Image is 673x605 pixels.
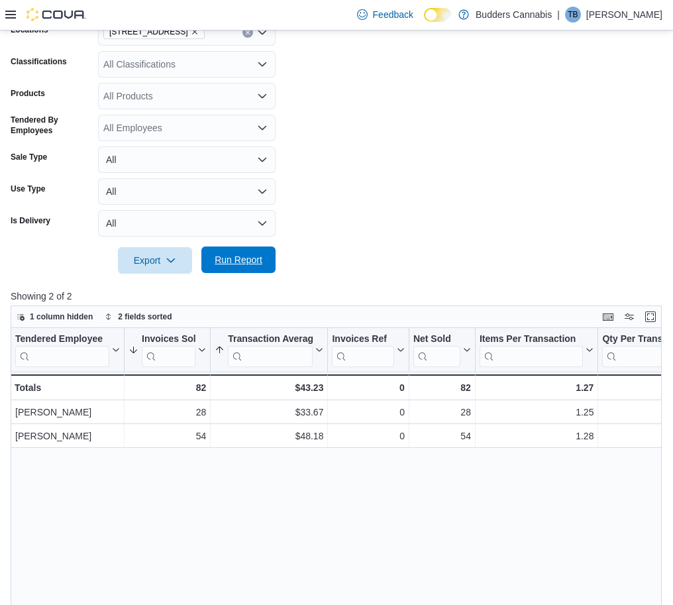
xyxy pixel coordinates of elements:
[11,184,45,194] label: Use Type
[191,28,199,36] button: Remove 1212 Dundas St. W. D from selection in this group
[228,333,313,366] div: Transaction Average
[480,380,594,396] div: 1.27
[118,311,172,322] span: 2 fields sorted
[586,7,662,23] p: [PERSON_NAME]
[480,333,594,366] button: Items Per Transaction
[557,7,560,23] p: |
[480,404,594,420] div: 1.25
[352,1,419,28] a: Feedback
[600,309,616,325] button: Keyboard shortcuts
[565,7,581,23] div: Trevor Bell
[480,333,584,345] div: Items Per Transaction
[332,333,393,366] div: Invoices Ref
[373,8,413,21] span: Feedback
[11,88,45,99] label: Products
[109,25,188,38] span: [STREET_ADDRESS]
[15,333,120,366] button: Tendered Employee
[480,333,584,366] div: Items Per Transaction
[332,380,404,396] div: 0
[142,333,195,345] div: Invoices Sold
[98,146,276,173] button: All
[15,404,120,420] div: [PERSON_NAME]
[257,123,268,133] button: Open list of options
[15,333,109,366] div: Tendered Employee
[103,25,205,39] span: 1212 Dundas St. W. D
[413,333,471,366] button: Net Sold
[257,59,268,70] button: Open list of options
[215,428,323,444] div: $48.18
[242,27,253,38] button: Clear input
[129,428,206,444] div: 54
[11,115,93,136] label: Tendered By Employees
[129,404,206,420] div: 28
[30,311,93,322] span: 1 column hidden
[215,253,262,266] span: Run Report
[413,404,471,420] div: 28
[11,290,668,303] p: Showing 2 of 2
[99,309,177,325] button: 2 fields sorted
[11,152,47,162] label: Sale Type
[215,380,323,396] div: $43.23
[413,333,460,366] div: Net Sold
[332,428,404,444] div: 0
[142,333,195,366] div: Invoices Sold
[621,309,637,325] button: Display options
[11,309,98,325] button: 1 column hidden
[215,404,323,420] div: $33.67
[215,333,323,366] button: Transaction Average
[11,56,67,67] label: Classifications
[257,27,268,38] button: Open list of options
[413,428,471,444] div: 54
[332,333,393,345] div: Invoices Ref
[129,380,206,396] div: 82
[332,333,404,366] button: Invoices Ref
[480,428,594,444] div: 1.28
[126,247,184,274] span: Export
[201,247,276,273] button: Run Report
[15,428,120,444] div: [PERSON_NAME]
[118,247,192,274] button: Export
[98,210,276,237] button: All
[129,333,206,366] button: Invoices Sold
[643,309,658,325] button: Enter fullscreen
[257,91,268,101] button: Open list of options
[413,380,471,396] div: 82
[332,404,404,420] div: 0
[98,178,276,205] button: All
[413,333,460,345] div: Net Sold
[26,8,86,21] img: Cova
[228,333,313,345] div: Transaction Average
[15,333,109,345] div: Tendered Employee
[11,215,50,226] label: Is Delivery
[424,8,452,22] input: Dark Mode
[15,380,120,396] div: Totals
[476,7,552,23] p: Budders Cannabis
[568,7,578,23] span: TB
